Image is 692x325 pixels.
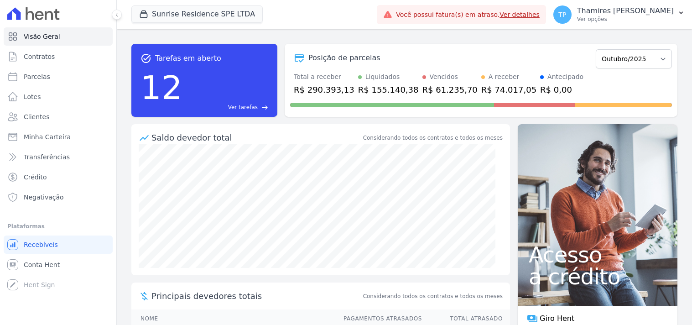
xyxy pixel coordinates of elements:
[499,11,540,18] a: Ver detalhes
[422,84,478,96] div: R$ 61.235,70
[540,313,574,324] span: Giro Hent
[481,84,536,96] div: R$ 74.017,05
[308,52,380,63] div: Posição de parcelas
[24,193,64,202] span: Negativação
[546,2,692,27] button: TP Thamires [PERSON_NAME] Ver opções
[24,72,50,81] span: Parcelas
[24,132,71,142] span: Minha Carteira
[186,103,268,111] a: Ver tarefas east
[358,84,419,96] div: R$ 155.140,38
[24,112,49,121] span: Clientes
[529,244,666,266] span: Acesso
[294,72,354,82] div: Total a receber
[7,221,109,232] div: Plataformas
[140,53,151,64] span: task_alt
[140,64,182,111] div: 12
[24,240,58,249] span: Recebíveis
[24,32,60,41] span: Visão Geral
[4,47,113,66] a: Contratos
[489,72,520,82] div: A receber
[24,260,60,269] span: Conta Hent
[577,6,674,16] p: Thamires [PERSON_NAME]
[430,72,458,82] div: Vencidos
[365,72,400,82] div: Liquidados
[558,11,566,18] span: TP
[24,152,70,162] span: Transferências
[4,108,113,126] a: Clientes
[363,134,503,142] div: Considerando todos os contratos e todos os meses
[4,256,113,274] a: Conta Hent
[261,104,268,111] span: east
[151,131,361,144] div: Saldo devedor total
[228,103,258,111] span: Ver tarefas
[363,292,503,300] span: Considerando todos os contratos e todos os meses
[540,84,583,96] div: R$ 0,00
[4,148,113,166] a: Transferências
[294,84,354,96] div: R$ 290.393,13
[151,290,361,302] span: Principais devedores totais
[24,173,47,182] span: Crédito
[155,53,221,64] span: Tarefas em aberto
[131,5,263,23] button: Sunrise Residence SPE LTDA
[529,266,666,288] span: a crédito
[24,52,55,61] span: Contratos
[4,168,113,186] a: Crédito
[547,72,583,82] div: Antecipado
[4,236,113,254] a: Recebíveis
[4,188,113,206] a: Negativação
[577,16,674,23] p: Ver opções
[4,128,113,146] a: Minha Carteira
[4,88,113,106] a: Lotes
[4,27,113,46] a: Visão Geral
[396,10,540,20] span: Você possui fatura(s) em atraso.
[4,68,113,86] a: Parcelas
[24,92,41,101] span: Lotes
